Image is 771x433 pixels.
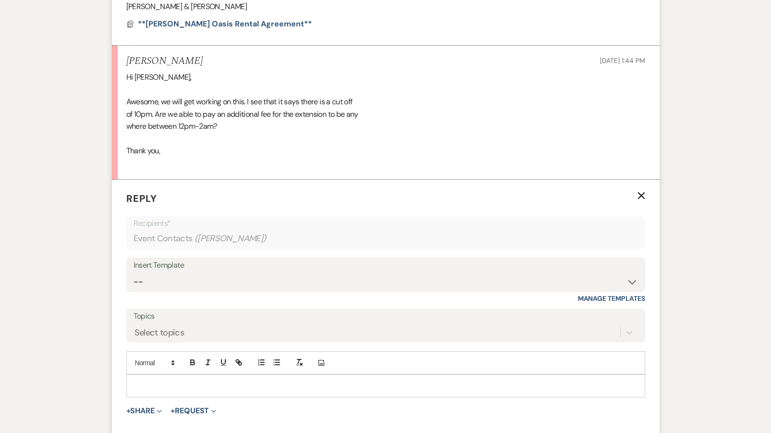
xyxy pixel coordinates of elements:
div: Select topics [135,326,184,339]
p: [PERSON_NAME] & [PERSON_NAME] [126,0,645,13]
h5: [PERSON_NAME] [126,55,203,67]
a: Manage Templates [578,294,645,303]
span: + [126,407,131,415]
div: Insert Template [134,259,638,272]
button: Share [126,407,162,415]
span: + [171,407,175,415]
p: Recipients* [134,217,638,230]
div: Event Contacts [134,229,638,248]
label: Topics [134,309,638,323]
button: **[PERSON_NAME] Oasis Rental Agreement** [138,18,314,30]
div: Hi [PERSON_NAME], Awesome, we will get working on this. I see that it says there is a cut off of ... [126,71,645,170]
span: **[PERSON_NAME] Oasis Rental Agreement** [138,19,312,29]
button: Request [171,407,216,415]
span: [DATE] 1:44 PM [600,56,645,65]
span: ( [PERSON_NAME] ) [195,232,267,245]
span: Reply [126,192,157,205]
